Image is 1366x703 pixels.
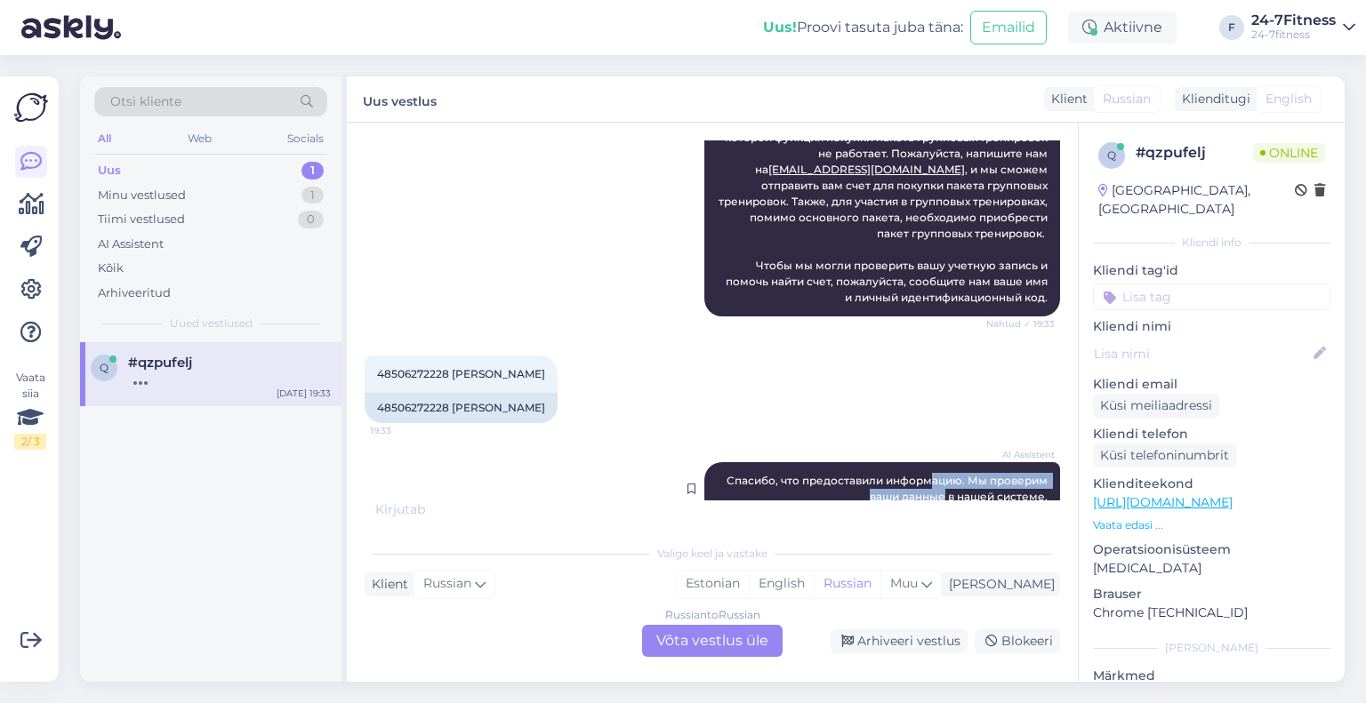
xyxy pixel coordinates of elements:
[365,575,408,594] div: Klient
[128,355,192,371] span: #qzpufelj
[986,317,1055,331] span: Nähtud ✓ 19:33
[370,424,437,437] span: 19:33
[14,91,48,124] img: Askly Logo
[1093,235,1330,251] div: Kliendi info
[365,546,1060,562] div: Valige keel ja vastake
[1093,443,1236,467] div: Küsi telefoninumbrit
[1093,559,1330,578] p: [MEDICAL_DATA]
[365,500,1060,519] div: Kirjutab
[1098,181,1295,219] div: [GEOGRAPHIC_DATA], [GEOGRAPHIC_DATA]
[1251,13,1355,42] a: 24-7Fitness24-7fitness
[98,211,185,228] div: Tiimi vestlused
[277,387,331,400] div: [DATE] 19:33
[1093,640,1330,656] div: [PERSON_NAME]
[98,162,121,180] div: Uus
[1175,90,1250,108] div: Klienditugi
[110,92,181,111] span: Otsi kliente
[377,367,545,380] span: 48506272228 [PERSON_NAME]
[1093,517,1330,533] p: Vaata edasi ...
[98,260,124,277] div: Kõik
[1093,475,1330,493] p: Klienditeekond
[763,17,963,38] div: Proovi tasuta juba täna:
[677,571,749,597] div: Estonian
[1251,13,1336,28] div: 24-7Fitness
[1093,284,1330,310] input: Lisa tag
[970,11,1047,44] button: Emailid
[831,629,968,653] div: Arhiveeri vestlus
[1093,394,1219,418] div: Küsi meiliaadressi
[1253,143,1325,163] span: Online
[301,162,324,180] div: 1
[363,87,437,111] label: Uus vestlus
[170,316,253,332] span: Uued vestlused
[975,629,1060,653] div: Blokeeri
[768,163,965,176] a: [EMAIL_ADDRESS][DOMAIN_NAME]
[749,571,814,597] div: English
[1093,540,1330,559] p: Operatsioonisüsteem
[100,361,108,374] span: q
[1094,344,1310,363] input: Lisa nimi
[301,187,324,204] div: 1
[1093,375,1330,394] p: Kliendi email
[14,434,46,450] div: 2 / 3
[1093,667,1330,685] p: Märkmed
[642,625,783,657] div: Võta vestlus üle
[1068,12,1177,44] div: Aktiivne
[298,211,324,228] div: 0
[988,448,1055,461] span: AI Assistent
[1093,261,1330,280] p: Kliendi tag'id
[942,575,1055,594] div: [PERSON_NAME]
[98,284,171,302] div: Arhiveeritud
[727,474,1050,503] span: Спасибо, что предоставили информацию. Мы проверим ваши данные в нашей системе.
[14,370,46,450] div: Vaata siia
[184,127,215,150] div: Web
[719,99,1050,304] span: Сожалеем, что у вас возникли трудности. В настоящее время на сайте существует техническая ошибка,...
[1266,90,1312,108] span: English
[1136,142,1253,164] div: # qzpufelj
[1093,317,1330,336] p: Kliendi nimi
[890,575,918,591] span: Muu
[1093,425,1330,443] p: Kliendi telefon
[1093,494,1233,510] a: [URL][DOMAIN_NAME]
[423,574,471,594] span: Russian
[1093,603,1330,622] p: Chrome [TECHNICAL_ID]
[1251,28,1336,42] div: 24-7fitness
[814,571,880,597] div: Russian
[1093,585,1330,603] p: Brauser
[98,236,164,253] div: AI Assistent
[98,187,186,204] div: Minu vestlused
[1044,90,1088,108] div: Klient
[94,127,115,150] div: All
[1219,15,1244,40] div: F
[284,127,327,150] div: Socials
[1107,148,1116,162] span: q
[365,393,558,423] div: 48506272228 [PERSON_NAME]
[763,19,797,36] b: Uus!
[1103,90,1151,108] span: Russian
[665,607,760,623] div: Russian to Russian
